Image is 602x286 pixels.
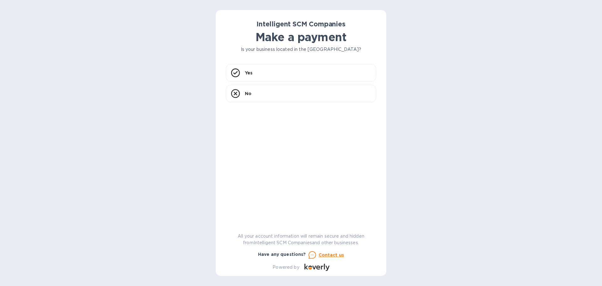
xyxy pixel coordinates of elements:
b: Have any questions? [258,252,306,257]
h1: Make a payment [226,30,376,44]
p: Yes [245,70,252,76]
p: No [245,90,251,97]
u: Contact us [319,252,344,257]
p: Powered by [272,264,299,271]
b: Intelligent SCM Companies [256,20,346,28]
p: Is your business located in the [GEOGRAPHIC_DATA]? [226,46,376,53]
p: All your account information will remain secure and hidden from Intelligent SCM Companies and oth... [226,233,376,246]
